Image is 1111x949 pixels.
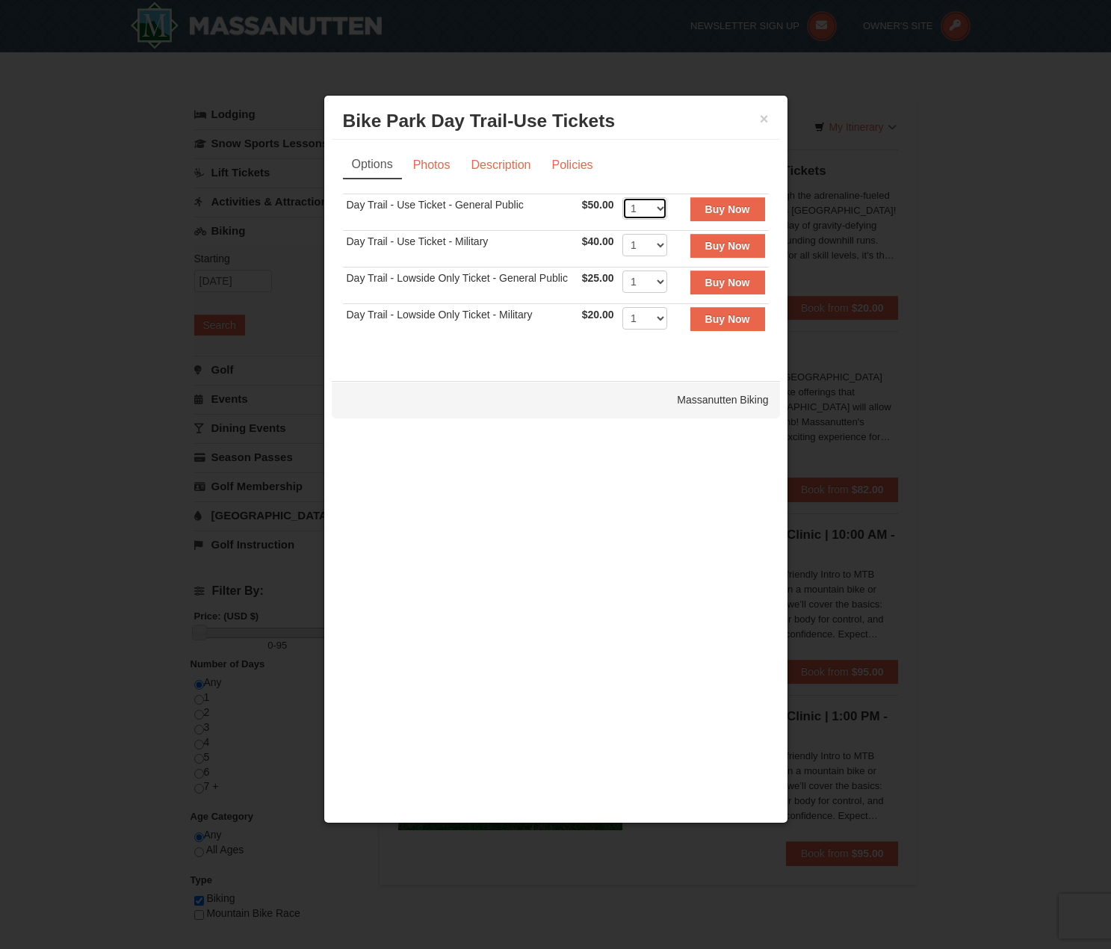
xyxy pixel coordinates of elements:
[343,304,578,341] td: Day Trail - Lowside Only Ticket - Military
[343,231,578,268] td: Day Trail - Use Ticket - Military
[582,199,614,211] span: $50.00
[403,151,460,179] a: Photos
[343,110,769,132] h3: Bike Park Day Trail-Use Tickets
[343,194,578,231] td: Day Trail - Use Ticket - General Public
[705,240,750,252] strong: Buy Now
[690,197,765,221] button: Buy Now
[705,203,750,215] strong: Buy Now
[760,111,769,126] button: ×
[332,381,780,418] div: Massanutten Biking
[542,151,602,179] a: Policies
[690,234,765,258] button: Buy Now
[343,151,402,179] a: Options
[690,271,765,294] button: Buy Now
[582,309,614,321] span: $20.00
[705,313,750,325] strong: Buy Now
[343,268,578,304] td: Day Trail - Lowside Only Ticket - General Public
[582,272,614,284] span: $25.00
[582,235,614,247] span: $40.00
[705,276,750,288] strong: Buy Now
[461,151,540,179] a: Description
[690,307,765,331] button: Buy Now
